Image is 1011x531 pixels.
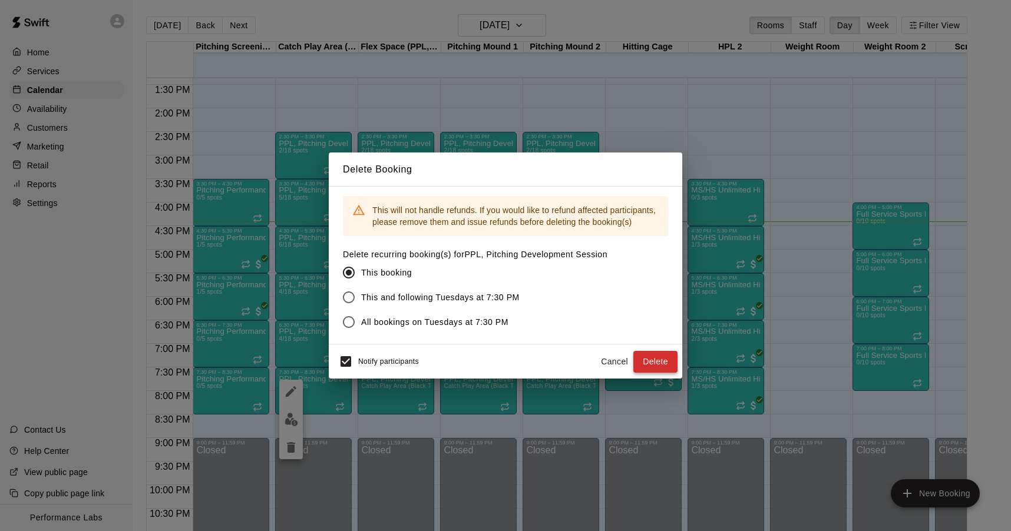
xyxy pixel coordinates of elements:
[596,351,633,373] button: Cancel
[329,152,682,187] h2: Delete Booking
[372,200,659,233] div: This will not handle refunds. If you would like to refund affected participants, please remove th...
[361,316,508,328] span: All bookings on Tuesdays at 7:30 PM
[361,291,520,304] span: This and following Tuesdays at 7:30 PM
[361,267,412,279] span: This booking
[633,351,678,373] button: Delete
[343,248,607,260] label: Delete recurring booking(s) for PPL, Pitching Development Session
[358,358,419,366] span: Notify participants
